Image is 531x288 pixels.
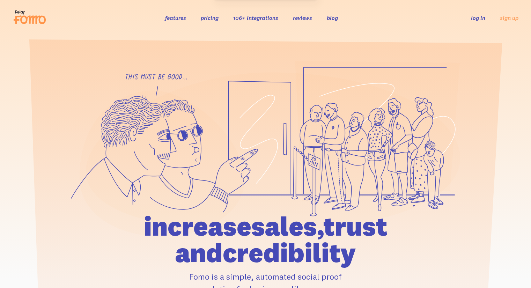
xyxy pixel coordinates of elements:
a: sign up [500,14,518,22]
a: 106+ integrations [233,14,278,21]
a: reviews [293,14,312,21]
a: features [165,14,186,21]
a: pricing [201,14,219,21]
h1: increase sales, trust and credibility [104,213,427,266]
a: log in [471,14,485,21]
a: blog [327,14,338,21]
